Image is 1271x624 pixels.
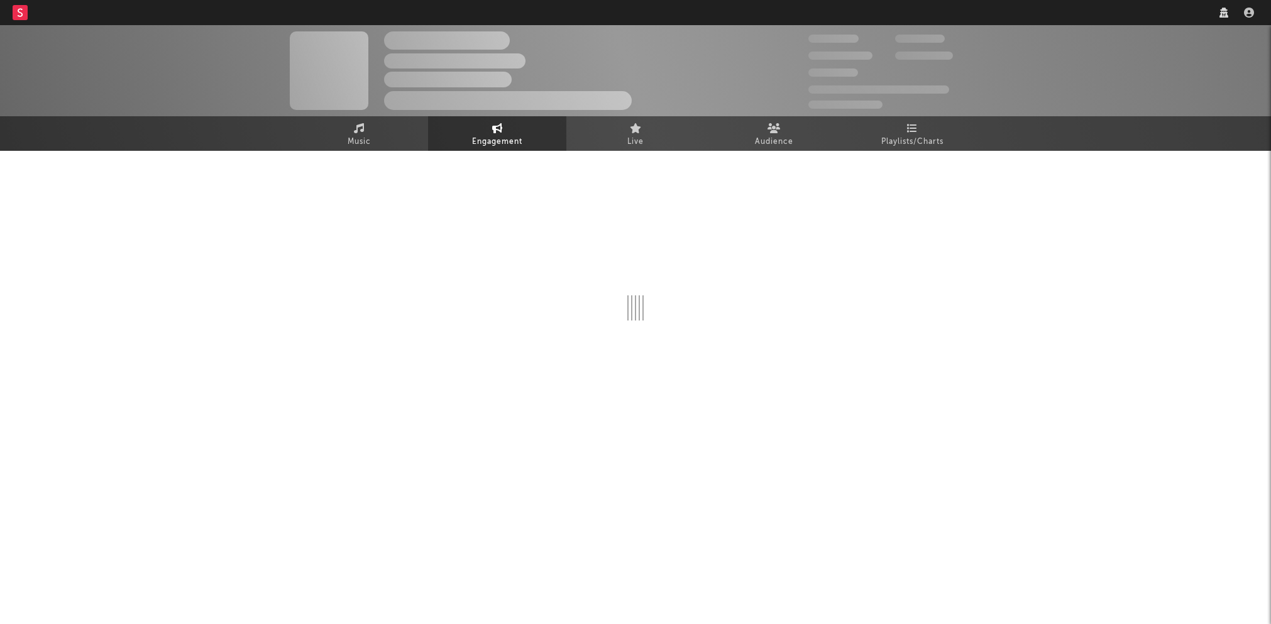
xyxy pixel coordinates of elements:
a: Playlists/Charts [843,116,981,151]
a: Audience [705,116,843,151]
a: Engagement [428,116,566,151]
span: Live [627,134,644,150]
span: 50,000,000 [808,52,872,60]
span: Music [348,134,371,150]
a: Music [290,116,428,151]
span: 300,000 [808,35,859,43]
a: Live [566,116,705,151]
span: 50,000,000 Monthly Listeners [808,85,949,94]
span: Engagement [472,134,522,150]
span: 100,000 [895,35,945,43]
span: Audience [755,134,793,150]
span: Jump Score: 85.0 [808,101,883,109]
span: 1,000,000 [895,52,953,60]
span: Playlists/Charts [881,134,944,150]
span: 100,000 [808,68,858,77]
